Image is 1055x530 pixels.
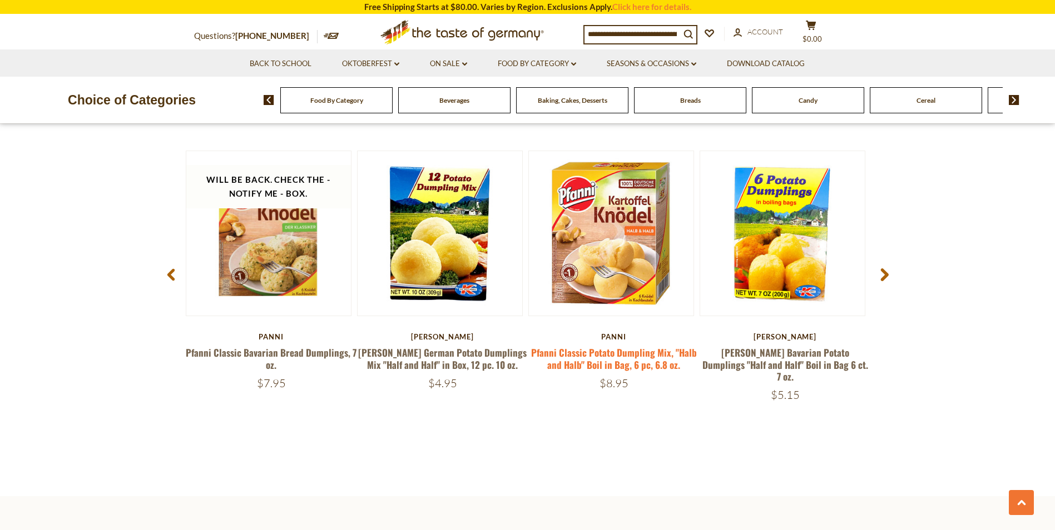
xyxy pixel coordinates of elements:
span: $0.00 [803,34,822,43]
a: Baking, Cakes, Desserts [538,96,607,104]
a: Candy [799,96,818,104]
p: Questions? [194,29,318,43]
div: Panni [186,332,357,341]
a: [PHONE_NUMBER] [235,31,309,41]
div: Panni [528,332,700,341]
a: Pfanni Classic Bavarian Bread Dumplings, 7 oz. [186,346,356,371]
span: $8.95 [600,376,628,390]
img: previous arrow [264,95,274,105]
img: next arrow [1009,95,1019,105]
div: [PERSON_NAME] [700,332,871,341]
span: $7.95 [257,376,286,390]
span: Account [747,27,783,36]
a: Account [734,26,783,38]
a: Beverages [439,96,469,104]
div: [PERSON_NAME] [357,332,528,341]
a: Download Catalog [727,58,805,70]
img: Dr. Knoll Bavarian Potato Dumplings "Half and Half" Boil in Bag 6 ct. 7 oz. [700,151,865,316]
a: Click here for details. [612,2,691,12]
img: Dr. Knoll German Potato Dumplings Mix "Half and Half" in Box, 12 pc. 10 oz. [358,151,522,316]
a: [PERSON_NAME] Bavarian Potato Dumplings "Half and Half" Boil in Bag 6 ct. 7 oz. [702,346,868,383]
a: On Sale [430,58,467,70]
img: Pfanni Classic Bavarian Bread Dumplings [186,151,351,316]
a: Back to School [250,58,311,70]
a: Seasons & Occasions [607,58,696,70]
a: Pfanni Classic Potato Dumpling Mix, "Halb and Halb" Boil in Bag, 6 pc, 6.8 oz. [531,346,697,371]
a: Food By Category [498,58,576,70]
a: [PERSON_NAME] German Potato Dumplings Mix "Half and Half" in Box, 12 pc. 10 oz. [358,346,527,371]
span: $5.15 [771,388,800,402]
img: Pfanni Classic Potato Dumpling Mix, "Halb and Halb" Boil in Bag, 6 pc, 6.8 oz. [529,151,694,316]
a: Oktoberfest [342,58,399,70]
button: $0.00 [795,20,828,48]
a: Breads [680,96,701,104]
a: Food By Category [310,96,363,104]
a: Cereal [917,96,935,104]
span: $4.95 [428,376,457,390]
